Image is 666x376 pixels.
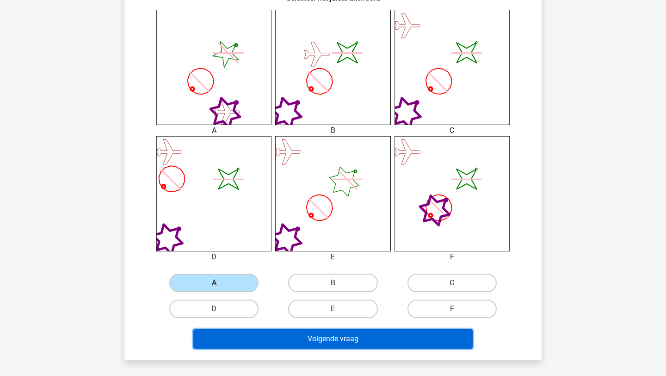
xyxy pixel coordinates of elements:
[268,125,397,136] div: B
[288,300,377,318] label: E
[388,125,517,136] div: C
[149,125,278,136] div: A
[407,300,497,318] label: F
[407,274,497,292] label: C
[193,329,473,349] button: Volgende vraag
[169,300,259,318] label: D
[388,251,517,263] div: F
[268,251,397,263] div: E
[169,274,259,292] label: A
[149,251,278,263] div: D
[288,274,377,292] label: B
